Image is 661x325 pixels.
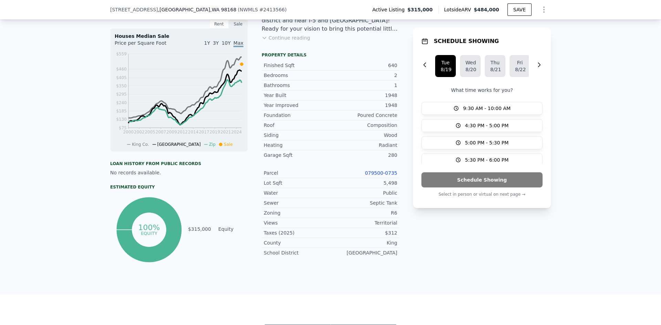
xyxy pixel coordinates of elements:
[119,126,127,130] tspan: $75
[264,229,330,236] div: Taxes (2025)
[264,122,330,129] div: Roof
[330,180,397,186] div: 5,498
[330,249,397,256] div: [GEOGRAPHIC_DATA]
[264,142,330,149] div: Heating
[116,84,127,88] tspan: $350
[157,142,201,147] span: [GEOGRAPHIC_DATA]
[465,66,475,73] div: 8/20
[264,82,330,89] div: Bathrooms
[441,66,450,73] div: 8/19
[217,225,248,233] td: Equity
[115,33,243,40] div: Houses Median Sale
[264,239,330,246] div: County
[224,142,233,147] span: Sale
[330,142,397,149] div: Radiant
[166,130,177,134] tspan: 2009
[474,7,499,12] span: $484,000
[259,7,285,12] span: # 2413566
[229,20,248,29] div: Sale
[134,130,145,134] tspan: 2002
[199,130,209,134] tspan: 2017
[264,132,330,139] div: Siding
[210,130,220,134] tspan: 2019
[490,59,500,66] div: Thu
[330,132,397,139] div: Wood
[444,6,474,13] span: Lotside ARV
[330,112,397,119] div: Poured Concrete
[372,6,407,13] span: Active Listing
[231,130,242,134] tspan: 2024
[110,6,158,13] span: [STREET_ADDRESS]
[158,6,237,13] span: , [GEOGRAPHIC_DATA]
[330,199,397,206] div: Septic Tank
[421,190,543,198] p: Select in person or virtual on next page →
[116,75,127,80] tspan: $405
[145,130,155,134] tspan: 2005
[209,20,229,29] div: Rent
[264,72,330,79] div: Bedrooms
[330,209,397,216] div: R6
[330,239,397,246] div: King
[204,40,210,46] span: 1Y
[264,170,330,176] div: Parcel
[116,100,127,105] tspan: $240
[407,6,433,13] span: $315,000
[213,40,219,46] span: 3Y
[485,55,505,77] button: Thu8/21
[515,59,525,66] div: Fri
[233,40,243,47] span: Max
[262,34,310,41] button: Continue reading
[156,130,166,134] tspan: 2007
[463,105,511,112] span: 9:30 AM - 10:00 AM
[116,92,127,97] tspan: $295
[116,52,127,56] tspan: $559
[123,130,134,134] tspan: 2000
[330,62,397,69] div: 640
[262,52,399,58] div: Property details
[465,59,475,66] div: Wed
[330,219,397,226] div: Territorial
[264,152,330,159] div: Garage Sqft
[188,130,199,134] tspan: 2014
[110,184,248,190] div: Estimated Equity
[330,152,397,159] div: 280
[330,102,397,109] div: 1948
[116,109,127,113] tspan: $185
[264,92,330,99] div: Year Built
[264,199,330,206] div: Sewer
[421,136,543,149] button: 5:00 PM - 5:30 PM
[330,229,397,236] div: $312
[330,122,397,129] div: Composition
[421,172,543,187] button: Schedule Showing
[115,40,179,51] div: Price per Square Foot
[141,230,157,236] tspan: equity
[264,249,330,256] div: School District
[434,37,499,45] h1: SCHEDULE SHOWING
[132,142,149,147] span: King Co.
[421,102,543,115] button: 9:30 AM - 10:00 AM
[465,156,509,163] span: 5:30 PM - 6:00 PM
[177,130,188,134] tspan: 2012
[240,7,258,12] span: NWMLS
[330,72,397,79] div: 2
[507,3,532,16] button: SAVE
[188,225,211,233] td: $315,000
[537,3,551,17] button: Show Options
[110,161,248,166] div: Loan history from public records
[465,139,509,146] span: 5:00 PM - 5:30 PM
[264,62,330,69] div: Finished Sqft
[515,66,525,73] div: 8/22
[465,122,509,129] span: 4:30 PM - 5:00 PM
[110,169,248,176] div: No records available.
[330,92,397,99] div: 1948
[116,67,127,72] tspan: $460
[210,7,236,12] span: , WA 98168
[264,102,330,109] div: Year Improved
[421,119,543,132] button: 4:30 PM - 5:00 PM
[365,170,397,176] a: 079500-0735
[421,87,543,94] p: What time works for you?
[116,117,127,122] tspan: $130
[209,142,216,147] span: Zip
[238,6,287,13] div: ( )
[264,209,330,216] div: Zoning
